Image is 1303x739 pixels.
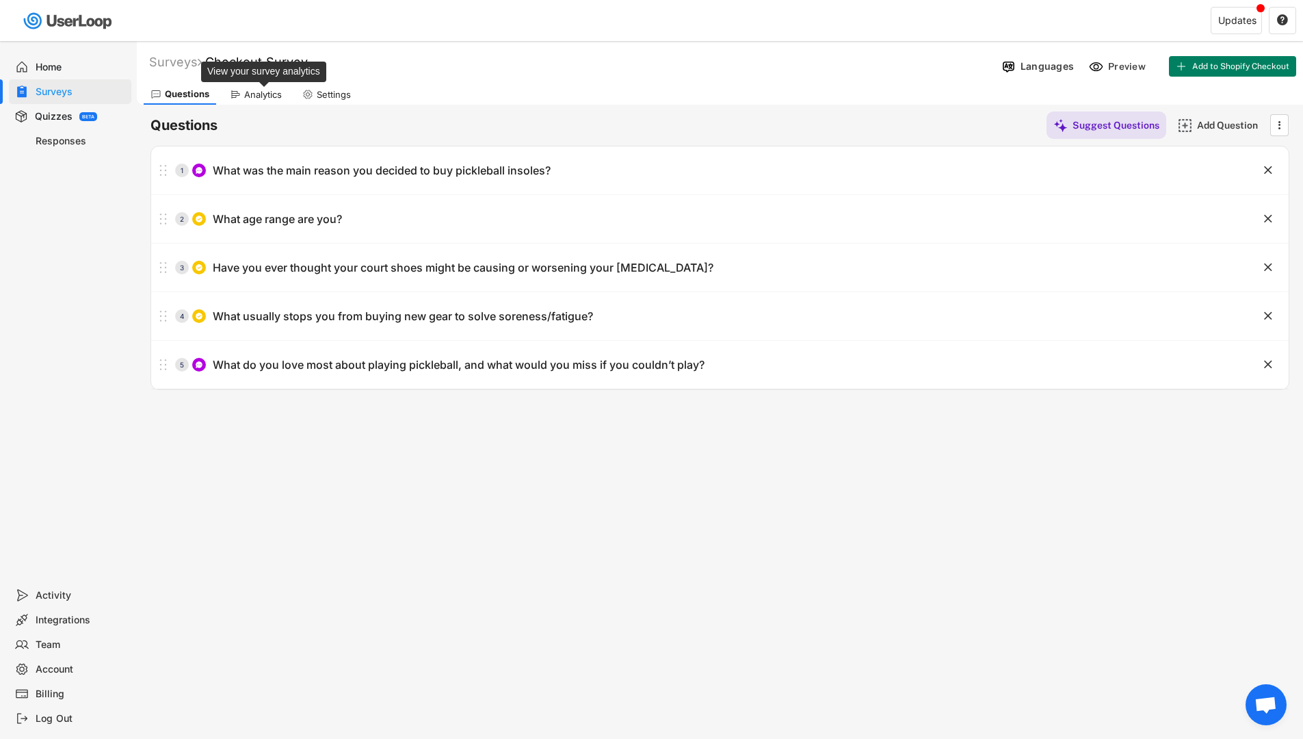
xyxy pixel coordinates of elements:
[195,263,203,272] img: CircleTickMinorWhite.svg
[1246,684,1287,725] div: Open chat
[1277,14,1288,26] text: 
[213,261,713,275] div: Have you ever thought your court shoes might be causing or worsening your [MEDICAL_DATA]?
[213,164,551,178] div: What was the main reason you decided to buy pickleball insoles?
[1261,358,1275,372] button: 
[36,86,126,99] div: Surveys
[1001,60,1016,74] img: Language%20Icon.svg
[21,7,117,35] img: userloop-logo-01.svg
[1261,212,1275,226] button: 
[1108,60,1149,73] div: Preview
[195,215,203,223] img: CircleTickMinorWhite.svg
[1264,357,1272,372] text: 
[35,110,73,123] div: Quizzes
[36,135,126,148] div: Responses
[244,89,282,101] div: Analytics
[317,89,351,101] div: Settings
[175,216,189,222] div: 2
[1192,62,1289,70] span: Add to Shopify Checkout
[150,116,218,135] h6: Questions
[36,61,126,74] div: Home
[1278,118,1281,132] text: 
[1264,163,1272,177] text: 
[213,212,342,226] div: What age range are you?
[36,638,126,651] div: Team
[36,688,126,701] div: Billing
[1261,261,1275,274] button: 
[1178,118,1192,133] img: AddMajor.svg
[1264,309,1272,323] text: 
[36,589,126,602] div: Activity
[205,55,308,69] font: Checkout Survey
[1264,211,1272,226] text: 
[36,712,126,725] div: Log Out
[213,358,705,372] div: What do you love most about playing pickleball, and what would you miss if you couldn’t play?
[1261,309,1275,323] button: 
[1197,119,1265,131] div: Add Question
[175,264,189,271] div: 3
[1276,14,1289,27] button: 
[1169,56,1296,77] button: Add to Shopify Checkout
[1261,164,1275,177] button: 
[175,167,189,174] div: 1
[1072,119,1159,131] div: Suggest Questions
[36,663,126,676] div: Account
[149,54,202,70] div: Surveys
[36,614,126,627] div: Integrations
[165,88,209,100] div: Questions
[82,114,94,119] div: BETA
[1021,60,1074,73] div: Languages
[175,313,189,320] div: 4
[213,309,593,324] div: What usually stops you from buying new gear to solve soreness/fatigue?
[1272,115,1286,135] button: 
[195,312,203,320] img: CircleTickMinorWhite.svg
[1053,118,1068,133] img: MagicMajor%20%28Purple%29.svg
[175,361,189,368] div: 5
[1264,260,1272,274] text: 
[1218,16,1256,25] div: Updates
[195,166,203,174] img: ConversationMinor.svg
[195,361,203,369] img: ConversationMinor.svg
